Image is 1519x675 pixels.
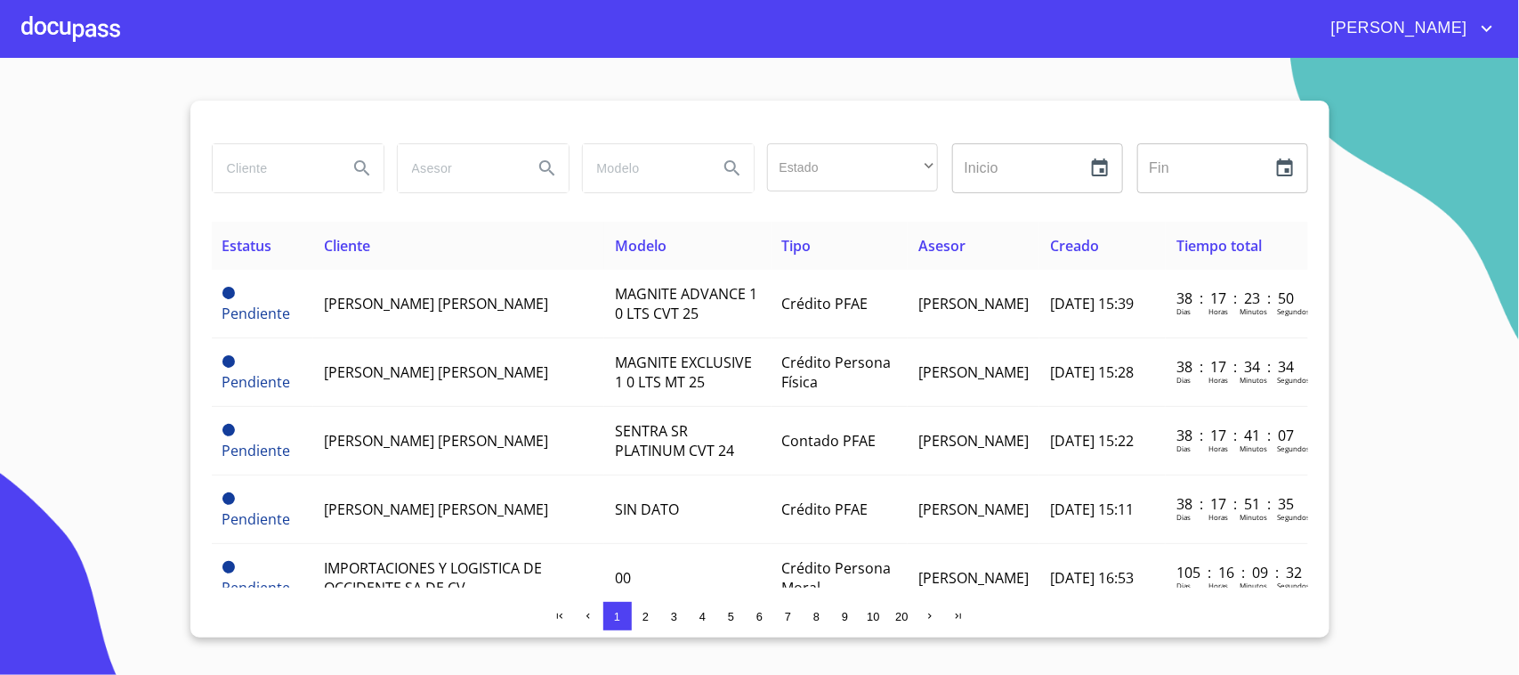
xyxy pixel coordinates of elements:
button: 9 [831,602,860,630]
p: Horas [1208,375,1228,385]
button: 1 [603,602,632,630]
button: 4 [689,602,717,630]
span: SIN DATO [615,500,679,519]
button: 5 [717,602,746,630]
span: 9 [842,610,848,623]
p: Segundos [1277,306,1310,316]
span: [DATE] 15:22 [1050,431,1134,451]
span: Crédito PFAE [782,294,869,313]
p: 38 : 17 : 34 : 34 [1176,357,1297,377]
span: [DATE] 15:11 [1050,500,1134,519]
span: Asesor [918,236,966,256]
span: Pendiente [222,424,235,436]
span: 00 [615,568,631,588]
button: Search [526,147,569,190]
span: Crédito Persona Física [782,353,892,392]
span: Modelo [615,236,667,256]
p: Dias [1176,512,1191,522]
span: 8 [813,610,820,623]
span: Contado PFAE [782,431,877,451]
input: search [583,144,704,192]
span: IMPORTACIONES Y LOGISTICA DE OCCIDENTE SA DE CV [324,558,542,598]
p: 38 : 17 : 23 : 50 [1176,289,1297,308]
p: Segundos [1277,581,1310,590]
p: Minutos [1240,375,1267,385]
button: 2 [632,602,660,630]
span: Pendiente [222,355,235,368]
p: Segundos [1277,512,1310,522]
p: Minutos [1240,443,1267,453]
span: [PERSON_NAME] [1318,14,1476,43]
button: Search [711,147,754,190]
span: Pendiente [222,287,235,299]
button: account of current user [1318,14,1498,43]
button: 3 [660,602,689,630]
button: 20 [888,602,917,630]
span: Pendiente [222,372,291,392]
p: Horas [1208,306,1228,316]
span: 10 [867,610,879,623]
p: Segundos [1277,375,1310,385]
span: [PERSON_NAME] [PERSON_NAME] [324,362,548,382]
button: 6 [746,602,774,630]
p: Segundos [1277,443,1310,453]
span: Tiempo total [1176,236,1262,256]
p: Minutos [1240,512,1267,522]
span: [PERSON_NAME] [PERSON_NAME] [324,294,548,313]
p: 105 : 16 : 09 : 32 [1176,563,1297,582]
span: Pendiente [222,441,291,460]
span: Pendiente [222,578,291,598]
span: 3 [671,610,677,623]
button: 8 [803,602,831,630]
p: Minutos [1240,306,1267,316]
span: Pendiente [222,304,291,323]
div: ​ [767,143,938,191]
button: Search [341,147,384,190]
span: 20 [895,610,908,623]
span: Pendiente [222,492,235,505]
span: [PERSON_NAME] [918,294,1029,313]
p: Dias [1176,443,1191,453]
span: 6 [756,610,763,623]
span: 1 [614,610,620,623]
span: Estatus [222,236,272,256]
input: search [213,144,334,192]
span: Creado [1050,236,1099,256]
span: Tipo [782,236,812,256]
span: [DATE] 16:53 [1050,568,1134,588]
p: 38 : 17 : 51 : 35 [1176,494,1297,514]
input: search [398,144,519,192]
span: 2 [642,610,649,623]
p: 38 : 17 : 41 : 07 [1176,426,1297,445]
span: [PERSON_NAME] [918,362,1029,382]
p: Horas [1208,512,1228,522]
span: 7 [785,610,791,623]
span: Crédito Persona Moral [782,558,892,598]
span: Pendiente [222,561,235,573]
span: [DATE] 15:28 [1050,362,1134,382]
p: Dias [1176,375,1191,385]
span: Crédito PFAE [782,500,869,519]
p: Horas [1208,581,1228,590]
span: MAGNITE EXCLUSIVE 1 0 LTS MT 25 [615,353,752,392]
span: [PERSON_NAME] [PERSON_NAME] [324,500,548,519]
span: [PERSON_NAME] [918,568,1029,588]
button: 7 [774,602,803,630]
span: Pendiente [222,509,291,529]
p: Dias [1176,581,1191,590]
span: 5 [728,610,734,623]
p: Minutos [1240,581,1267,590]
span: MAGNITE ADVANCE 1 0 LTS CVT 25 [615,284,757,323]
span: [PERSON_NAME] [PERSON_NAME] [324,431,548,451]
button: 10 [860,602,888,630]
span: Cliente [324,236,370,256]
span: [DATE] 15:39 [1050,294,1134,313]
span: [PERSON_NAME] [918,500,1029,519]
p: Horas [1208,443,1228,453]
span: [PERSON_NAME] [918,431,1029,451]
span: 4 [699,610,706,623]
span: SENTRA SR PLATINUM CVT 24 [615,421,734,460]
p: Dias [1176,306,1191,316]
